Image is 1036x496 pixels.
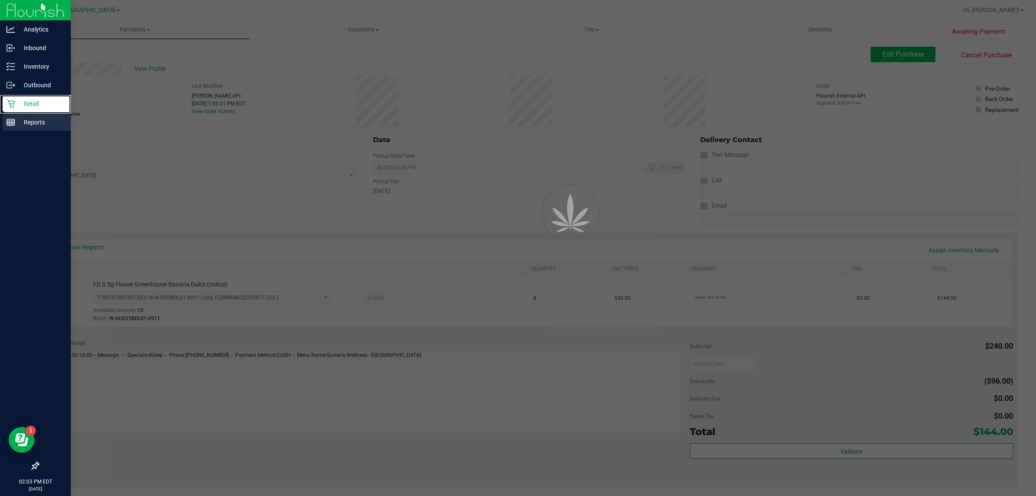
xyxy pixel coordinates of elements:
inline-svg: Analytics [6,25,15,34]
p: Inbound [15,43,67,53]
p: Reports [15,117,67,127]
inline-svg: Inbound [6,44,15,52]
p: 02:03 PM EDT [4,478,67,486]
inline-svg: Retail [6,99,15,108]
iframe: Resource center unread badge [25,426,36,436]
p: Outbound [15,80,67,90]
inline-svg: Inventory [6,62,15,71]
p: Inventory [15,61,67,72]
iframe: Resource center [9,427,35,453]
p: Analytics [15,24,67,35]
inline-svg: Reports [6,118,15,127]
p: [DATE] [4,486,67,492]
inline-svg: Outbound [6,81,15,89]
p: Retail [15,99,67,109]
